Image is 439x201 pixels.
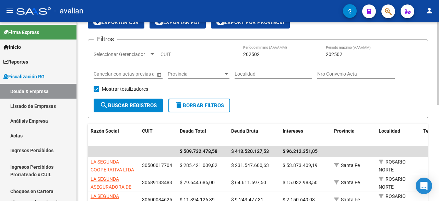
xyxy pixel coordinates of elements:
[180,148,217,154] span: $ 509.732.478,58
[88,124,139,146] datatable-header-cell: Razón Social
[3,58,28,66] span: Reportes
[231,163,269,168] span: $ 231.547.600,63
[231,148,269,154] span: $ 413.520.127,53
[155,19,200,25] span: Exportar PDF
[283,180,318,185] span: $ 15.032.988,50
[231,128,258,134] span: Deuda Bruta
[93,18,102,26] mat-icon: cloud_download
[91,128,119,134] span: Razón Social
[94,34,117,44] h3: Filtros
[341,180,360,185] span: Santa Fe
[331,124,376,146] datatable-header-cell: Provincia
[175,102,224,109] span: Borrar Filtros
[228,124,280,146] datatable-header-cell: Deuda Bruta
[231,180,266,185] span: $ 64.611.697,50
[3,73,45,80] span: Fiscalización RG
[416,178,432,194] div: Open Intercom Messenger
[94,52,149,57] span: Seleccionar Gerenciador
[142,128,153,134] span: CUIT
[5,7,14,15] mat-icon: menu
[100,102,157,109] span: Buscar Registros
[280,124,331,146] datatable-header-cell: Intereses
[379,128,400,134] span: Localidad
[3,29,39,36] span: Firma Express
[150,16,206,29] button: Exportar PDF
[425,7,434,15] mat-icon: person
[91,159,134,188] span: LA SEGUNDA COOPERATIVA LTDA DE SEGUROS GENERALES
[3,43,21,51] span: Inicio
[142,180,172,185] span: 30689133483
[341,163,360,168] span: Santa Fe
[283,148,318,154] span: $ 96.212.351,05
[180,128,206,134] span: Deuda Total
[376,124,420,146] datatable-header-cell: Localidad
[216,18,225,26] mat-icon: cloud_download
[168,99,230,112] button: Borrar Filtros
[94,99,163,112] button: Buscar Registros
[180,163,217,168] span: $ 285.421.009,82
[379,159,406,172] span: ROSARIO NORTE
[177,124,228,146] datatable-header-cell: Deuda Total
[175,101,183,109] mat-icon: delete
[211,16,290,29] button: Export por Provincia
[283,128,303,134] span: Intereses
[93,19,139,25] span: Exportar CSV
[180,180,215,185] span: $ 79.644.686,00
[100,101,108,109] mat-icon: search
[216,19,284,25] span: Export por Provincia
[379,176,406,190] span: ROSARIO NORTE
[155,18,163,26] mat-icon: cloud_download
[283,163,318,168] span: $ 53.873.409,19
[168,71,223,77] span: Provincia
[142,163,172,168] span: 30500017704
[155,71,163,78] button: Open calendar
[88,16,144,29] button: Exportar CSV
[102,85,148,93] span: Mostrar totalizadores
[334,128,355,134] span: Provincia
[54,3,83,19] span: - avalian
[139,124,177,146] datatable-header-cell: CUIT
